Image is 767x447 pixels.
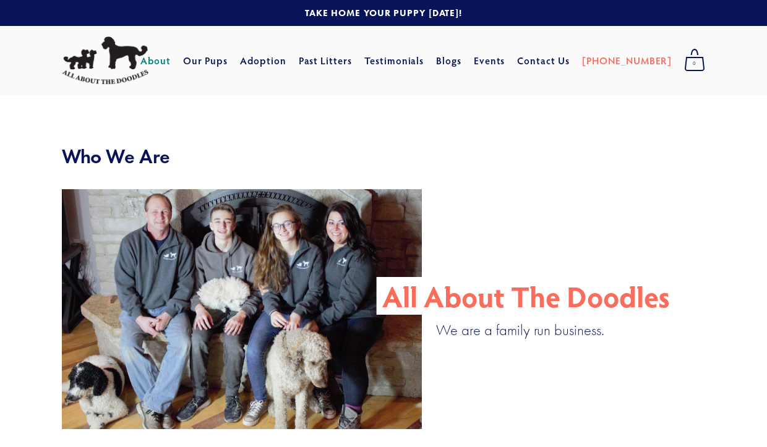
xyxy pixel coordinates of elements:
[183,49,228,72] a: Our Pups
[364,49,424,72] a: Testimonials
[382,277,670,315] p: All About The Doodles
[240,49,286,72] a: Adoption
[62,36,148,85] img: All About The Doodles
[62,145,705,168] h2: Who We Are
[436,321,691,340] p: We are a family run business.
[474,49,505,72] a: Events
[517,49,570,72] a: Contact Us
[684,56,705,72] span: 0
[582,49,672,72] a: [PHONE_NUMBER]
[436,49,461,72] a: Blogs
[678,45,711,76] a: 0 items in cart
[299,54,353,67] a: Past Litters
[140,49,171,72] a: About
